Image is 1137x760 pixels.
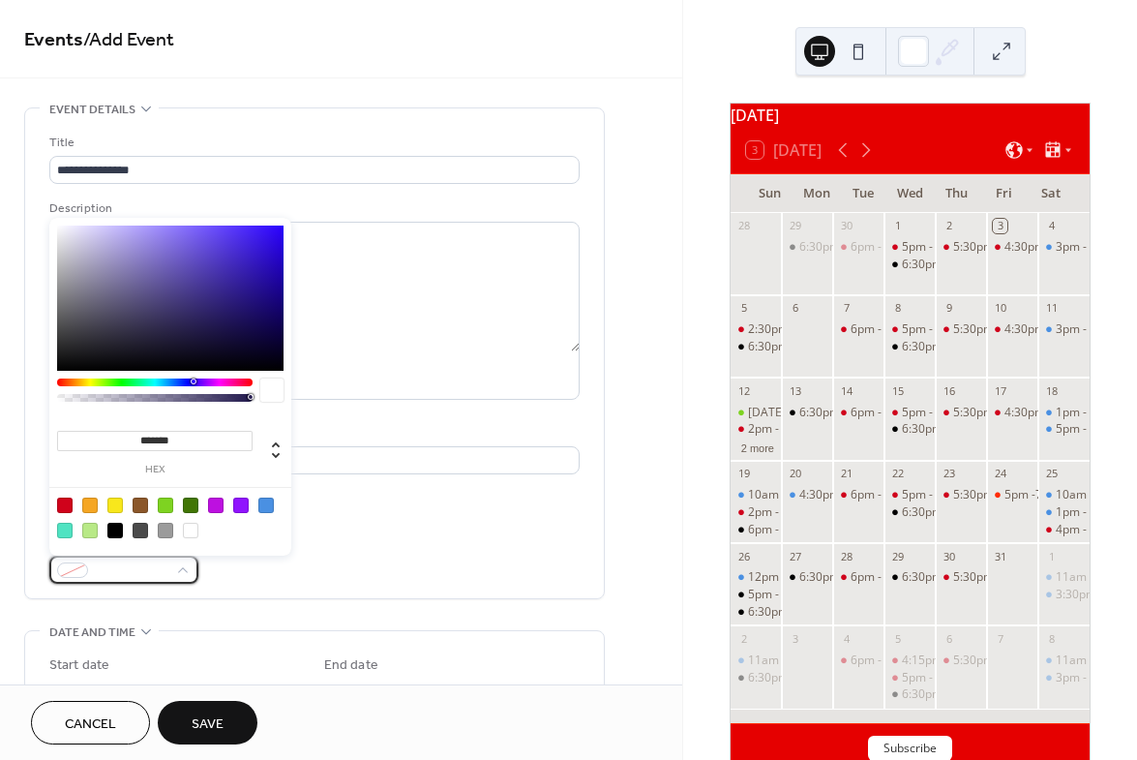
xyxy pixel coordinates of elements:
[884,686,936,703] div: 6:30pm - 8:30pm - LC BIBLE STUDY
[736,549,751,563] div: 26
[936,405,987,421] div: 5:30pm - 7pm - LIGHT DINKERS PICKLEBALL
[49,100,135,120] span: Event details
[851,239,1018,256] div: 6pm - 7pm - JOSH BASKETBALL
[208,498,224,513] div: #BD10E0
[980,174,1027,213] div: Fri
[833,653,884,669] div: 6pm - 8pm - WENDY PICKLEBALL
[782,569,833,586] div: 6:30pm - 9:30pm - YOUNG LIFE
[902,405,1136,421] div: 5pm - 6:30pm RISING STARS BASKETBALL 1
[731,487,782,503] div: 10am - 1pm - STILL BIRTHDAY PARTY
[731,405,782,421] div: HALLOWEEN OPEN PLAY
[788,219,802,233] div: 29
[884,653,936,669] div: 4:15pm - 5pm - RISING STARS
[936,321,987,338] div: 5:30pm - 7pm - LIGHT DINKERS PICKLEBALL
[731,569,782,586] div: 12pm - 2pm - KELLY BIRTHDAY PARTY
[736,467,751,481] div: 19
[987,239,1038,256] div: 4:30pm - 5:30pm - JOSH BASKETBALL
[158,498,173,513] div: #7ED321
[936,569,987,586] div: 5:30pm - 7pm - LIGHT DINKERS PICKLEBALL
[748,504,915,521] div: 2pm - 3pm - JOSH BASKETBALL
[1044,219,1059,233] div: 4
[1038,504,1090,521] div: 1pm - 3pm - BJELIC BIRTHDAY PARTY
[1044,467,1059,481] div: 25
[851,569,1009,586] div: 6pm - 8pm - [PERSON_NAME]
[731,321,782,338] div: 2:30pm - 3:30pm - JOSH BASKETBALL
[884,321,936,338] div: 5pm - 6:30pm RISING STARS BASKETBALL 1
[31,701,150,745] button: Cancel
[890,631,905,646] div: 5
[884,421,936,438] div: 6:30pm - 8:30pm - LC BIBLE STUDY
[1028,174,1074,213] div: Sat
[464,681,492,701] span: Time
[993,631,1007,646] div: 7
[133,523,148,538] div: #4A4A4A
[748,421,915,438] div: 2pm - 3pm - JOSH BASKETBALL
[902,239,1136,256] div: 5pm - 6:30pm RISING STARS BASKETBALL 1
[886,174,933,213] div: Wed
[324,655,378,676] div: End date
[993,383,1007,398] div: 17
[1038,587,1090,603] div: 3:30pm - 5:30pm - ZITZNER BIRTHDAY PARTY
[158,523,173,538] div: #9B9B9B
[1038,569,1090,586] div: 11am - 1pm - MICHELLE BIRTHDAY PARTY
[748,587,937,603] div: 5pm - 6:30pm - ADULT PICKLEBALL
[324,681,350,701] span: Date
[158,701,257,745] button: Save
[987,405,1038,421] div: 4:30pm - 5:30pm - JOSH BASKETBALL
[833,405,884,421] div: 6pm - 8pm - WENDY PICKLEBALL
[183,498,198,513] div: #417505
[936,239,987,256] div: 5:30pm - 7pm - LIGHT DINKERS PICKLEBALL
[57,523,73,538] div: #50E3C2
[942,301,956,316] div: 9
[748,604,987,621] div: 6:30pm - 8pm - AVERAGE JOES GAME NIGHT
[82,498,98,513] div: #F5A623
[851,321,1009,338] div: 6pm - 8pm - [PERSON_NAME]
[736,219,751,233] div: 28
[884,239,936,256] div: 5pm - 6:30pm RISING STARS BASKETBALL 1
[942,549,956,563] div: 30
[748,670,987,686] div: 6:30pm - 8pm - AVERAGE JOES GAME NIGHT
[839,631,853,646] div: 4
[884,405,936,421] div: 5pm - 6:30pm RISING STARS BASKETBALL 1
[890,383,905,398] div: 15
[1038,405,1090,421] div: 1pm - 4pm - LATZKE BIRTHDAY PARTY
[1038,670,1090,686] div: 3pm - 6pm - SZABLEWSKI BIRTHDAY PARTY
[902,321,1136,338] div: 5pm - 6:30pm RISING STARS BASKETBALL 1
[890,549,905,563] div: 29
[49,198,576,219] div: Description
[57,498,73,513] div: #D0021B
[833,239,884,256] div: 6pm - 7pm - JOSH BASKETBALL
[731,104,1090,127] div: [DATE]
[942,631,956,646] div: 6
[748,405,850,421] div: [DATE] OPEN PLAY
[1044,383,1059,398] div: 18
[833,569,884,586] div: 6pm - 8pm - WENDY PICKLEBALL
[1038,239,1090,256] div: 3pm - 6pm - KELLY BIRTHDAY PARTY
[748,321,1012,338] div: 2:30pm - 3:30pm - [PERSON_NAME] BASKETBALL
[934,174,980,213] div: Thu
[1038,653,1090,669] div: 11am - 1pm - GUDEX BIRTHDAY PARTY
[839,219,853,233] div: 30
[183,523,198,538] div: #FFFFFF
[851,405,1009,421] div: 6pm - 8pm - [PERSON_NAME]
[233,498,249,513] div: #9013FE
[83,21,174,59] span: / Add Event
[884,504,936,521] div: 6:30pm - 8:30pm - LC BIBLE STUDY
[902,653,1061,669] div: 4:15pm - 5pm - RISING STARS
[731,653,782,669] div: 11am - 2pm - ADAMS BIRTHDAY PARTY
[782,239,833,256] div: 6:30pm - 9:30pm - YOUNG LIFE
[192,714,224,735] span: Save
[936,487,987,503] div: 5:30pm - 7pm - LIGHT DINKERS PICKLEBALL
[793,174,839,213] div: Mon
[884,670,936,686] div: 5pm - 6:30pm RISING STARS BASKETBALL 2
[1044,301,1059,316] div: 11
[748,339,987,355] div: 6:30pm - 8pm - AVERAGE JOES GAME NIGHT
[839,383,853,398] div: 14
[731,504,782,521] div: 2pm - 3pm - JOSH BASKETBALL
[851,487,1009,503] div: 6pm - 8pm - [PERSON_NAME]
[731,587,782,603] div: 5pm - 6:30pm - ADULT PICKLEBALL
[49,655,109,676] div: Start date
[107,498,123,513] div: #F8E71C
[1038,522,1090,538] div: 4pm - 6pm - POWELL BIRTHDAY PARTY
